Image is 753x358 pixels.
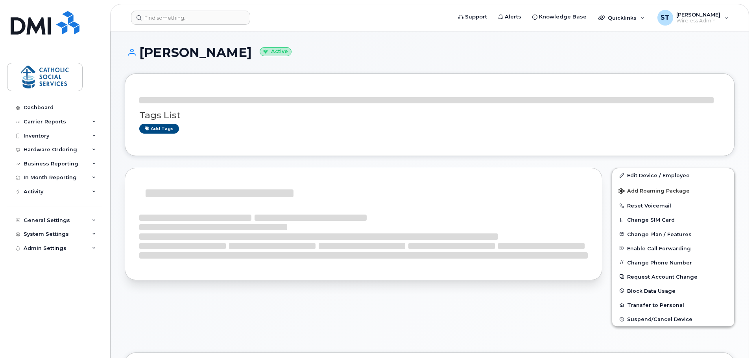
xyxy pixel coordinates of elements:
button: Change Plan / Features [612,227,734,241]
button: Request Account Change [612,270,734,284]
span: Add Roaming Package [618,188,690,195]
button: Add Roaming Package [612,182,734,198]
small: Active [260,47,292,56]
button: Enable Call Forwarding [612,241,734,255]
button: Block Data Usage [612,284,734,298]
button: Reset Voicemail [612,198,734,213]
span: Change Plan / Features [627,231,692,237]
span: Suspend/Cancel Device [627,316,692,322]
h1: [PERSON_NAME] [125,46,735,59]
button: Suspend/Cancel Device [612,312,734,326]
h3: Tags List [139,110,720,120]
button: Transfer to Personal [612,298,734,312]
a: Add tags [139,124,179,134]
a: Edit Device / Employee [612,168,734,182]
span: Enable Call Forwarding [627,245,691,251]
button: Change Phone Number [612,255,734,270]
button: Change SIM Card [612,213,734,227]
